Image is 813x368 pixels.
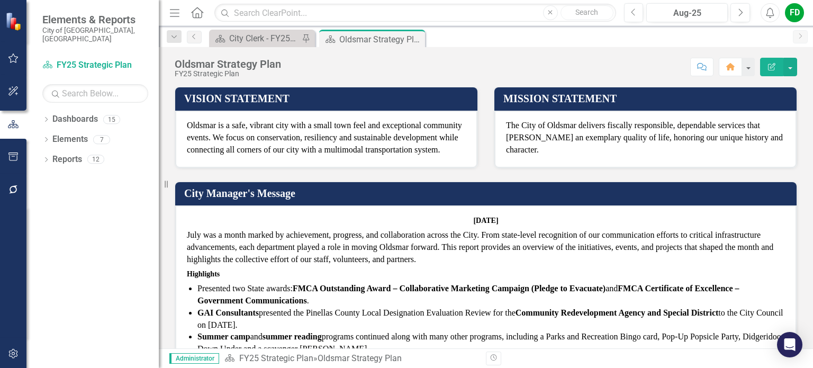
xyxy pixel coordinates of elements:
[184,93,472,104] h3: VISION STATEMENT
[103,115,120,124] div: 15
[646,3,728,22] button: Aug-25
[263,332,322,341] strong: summer reading
[197,308,259,317] strong: GAI Consultants
[52,133,88,146] a: Elements
[293,284,606,293] strong: FMCA Outstanding Award – Collaborative Marketing Campaign (Pledge to Evacuate)
[42,84,148,103] input: Search Below...
[169,353,219,364] span: Administrator
[175,58,281,70] div: Oldsmar Strategy Plan
[224,353,478,365] div: »
[214,4,616,22] input: Search ClearPoint...
[187,120,466,156] p: Oldsmar is a safe, vibrant city with a small town feel and exceptional community events. We focus...
[212,32,299,45] a: City Clerk - FY25 Strategic Plan
[197,331,785,355] p: and programs continued along with many other programs, including a Parks and Recreation Bingo car...
[175,70,281,78] div: FY25 Strategic Plan
[187,270,220,278] strong: Highlights
[5,12,24,30] img: ClearPoint Strategy
[516,308,719,317] strong: Community Redevelopment Agency and Special District
[473,217,498,225] strong: [DATE]
[318,353,402,363] div: Oldsmar Strategy Plan
[650,7,724,20] div: Aug-25
[575,8,598,16] span: Search
[42,26,148,43] small: City of [GEOGRAPHIC_DATA], [GEOGRAPHIC_DATA]
[239,353,313,363] a: FY25 Strategic Plan
[197,283,785,307] p: Presented two State awards: and .
[187,229,785,268] p: July was a month marked by achievement, progress, and collaboration across the City. From state-l...
[93,135,110,144] div: 7
[503,93,791,104] h3: MISSION STATEMENT
[52,113,98,125] a: Dashboards
[197,284,739,305] strong: FMCA Certificate of Excellence – Government Communications
[87,155,104,164] div: 12
[339,33,422,46] div: Oldsmar Strategy Plan
[197,332,250,341] strong: Summer camp
[42,13,148,26] span: Elements & Reports
[184,187,791,199] h3: City Manager's Message
[561,5,613,20] button: Search
[42,59,148,71] a: FY25 Strategic Plan
[52,154,82,166] a: Reports
[229,32,299,45] div: City Clerk - FY25 Strategic Plan
[506,120,785,156] p: The City of Oldsmar delivers fiscally responsible, dependable services that [PERSON_NAME] an exem...
[197,307,785,331] p: presented the Pinellas County Local Designation Evaluation Review for the to the City Council on ...
[777,332,802,357] div: Open Intercom Messenger
[785,3,804,22] button: FD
